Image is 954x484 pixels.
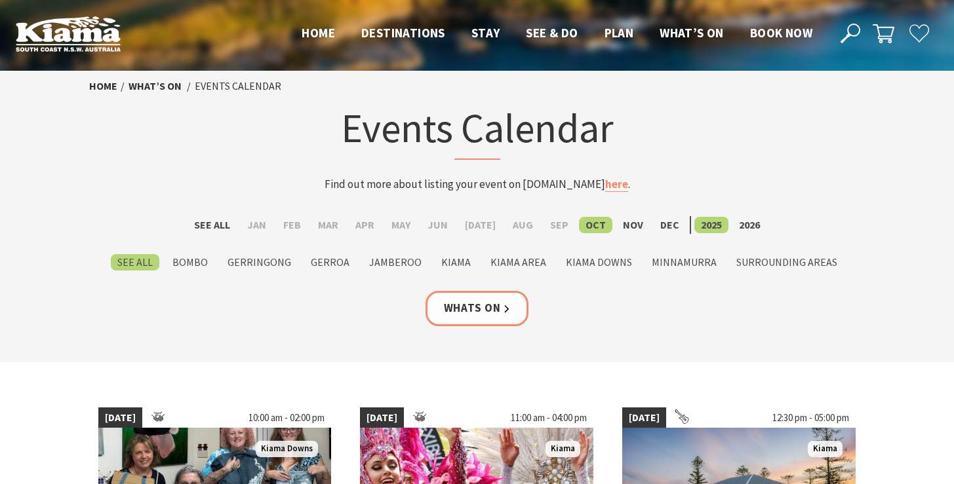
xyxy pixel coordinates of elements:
[304,254,356,270] label: Gerroa
[645,254,723,270] label: Minnamurra
[484,254,553,270] label: Kiama Area
[732,217,766,233] label: 2026
[361,25,445,41] span: Destinations
[363,254,428,270] label: Jamberoo
[546,441,580,457] span: Kiama
[426,291,529,326] a: Whats On
[16,16,121,52] img: Kiama Logo
[311,217,345,233] label: Mar
[605,25,634,41] span: Plan
[166,254,214,270] label: Bombo
[241,217,273,233] label: Jan
[349,217,381,233] label: Apr
[605,177,628,192] a: here
[302,25,335,41] span: Home
[579,217,612,233] label: Oct
[694,217,728,233] label: 2025
[195,78,281,95] li: Events Calendar
[220,176,734,193] p: Find out more about listing your event on [DOMAIN_NAME] .
[506,217,540,233] label: Aug
[544,217,575,233] label: Sep
[220,102,734,160] h1: Events Calendar
[654,217,686,233] label: Dec
[622,407,666,428] span: [DATE]
[360,407,404,428] span: [DATE]
[256,441,318,457] span: Kiama Downs
[221,254,298,270] label: Gerringong
[504,407,593,428] span: 11:00 am - 04:00 pm
[385,217,417,233] label: May
[421,217,454,233] label: Jun
[766,407,856,428] span: 12:30 pm - 05:00 pm
[730,254,844,270] label: Surrounding Areas
[111,254,159,270] label: See All
[526,25,578,41] span: See & Do
[129,79,182,93] a: What’s On
[242,407,331,428] span: 10:00 am - 02:00 pm
[288,23,825,45] nav: Main Menu
[660,25,724,41] span: What’s On
[188,217,237,233] label: See All
[471,25,500,41] span: Stay
[458,217,502,233] label: [DATE]
[277,217,308,233] label: Feb
[750,25,812,41] span: Book now
[808,441,843,457] span: Kiama
[89,79,117,93] a: Home
[98,407,142,428] span: [DATE]
[435,254,477,270] label: Kiama
[559,254,639,270] label: Kiama Downs
[616,217,650,233] label: Nov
